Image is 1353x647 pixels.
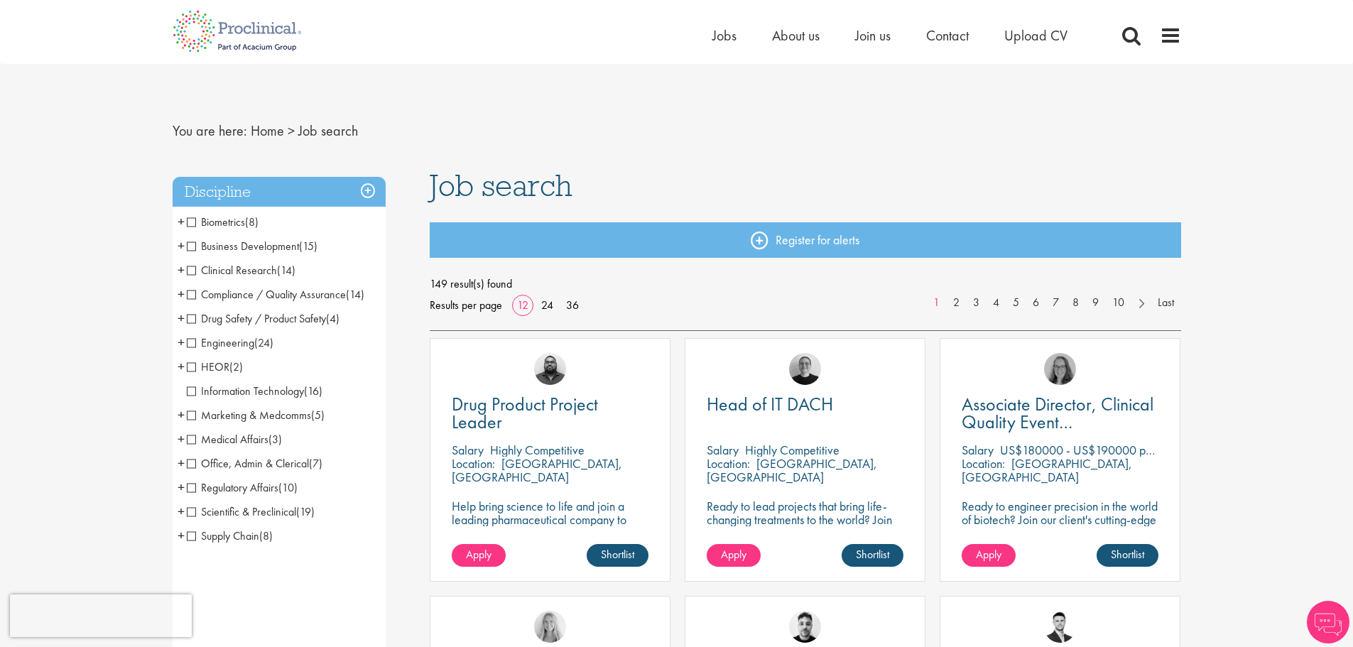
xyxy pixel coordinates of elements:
span: (8) [245,214,259,229]
span: (10) [278,480,298,495]
span: Marketing & Medcomms [187,408,311,423]
span: Marketing & Medcomms [187,408,325,423]
a: Join us [855,26,891,45]
span: Information Technology [187,384,322,398]
span: + [178,259,185,281]
span: 149 result(s) found [430,273,1181,295]
a: Jobs [712,26,737,45]
span: Office, Admin & Clerical [187,456,322,471]
span: Drug Product Project Leader [452,392,598,434]
span: (14) [277,263,295,278]
span: Head of IT DACH [707,392,833,416]
a: 10 [1105,295,1131,311]
p: [GEOGRAPHIC_DATA], [GEOGRAPHIC_DATA] [452,455,622,485]
a: 8 [1065,295,1086,311]
img: Joshua Godden [1044,611,1076,643]
img: Ashley Bennett [534,353,566,385]
span: Scientific & Preclinical [187,504,296,519]
span: + [178,501,185,522]
a: Shortlist [842,544,903,567]
span: (3) [268,432,282,447]
a: 3 [966,295,987,311]
a: 12 [512,298,533,312]
span: Salary [962,442,994,458]
span: Apply [466,547,491,562]
span: + [178,235,185,256]
a: 9 [1085,295,1106,311]
span: + [178,283,185,305]
span: Job search [298,121,358,140]
a: Ingrid Aymes [1044,353,1076,385]
span: Results per page [430,295,502,316]
h3: Discipline [173,177,386,207]
span: Drug Safety / Product Safety [187,311,339,326]
span: (5) [311,408,325,423]
span: + [178,356,185,377]
span: (16) [304,384,322,398]
a: Contact [926,26,969,45]
span: Location: [452,455,495,472]
a: 6 [1026,295,1046,311]
iframe: reCAPTCHA [10,594,192,637]
span: Location: [962,455,1005,472]
a: Apply [707,544,761,567]
span: (8) [259,528,273,543]
span: (14) [346,287,364,302]
span: Location: [707,455,750,472]
a: Shortlist [1097,544,1158,567]
a: Emma Pretorious [789,353,821,385]
span: (24) [254,335,273,350]
span: Associate Director, Clinical Quality Event Management (GCP) [962,392,1153,452]
p: Ready to engineer precision in the world of biotech? Join our client's cutting-edge team and play... [962,499,1158,567]
span: Supply Chain [187,528,259,543]
span: Engineering [187,335,254,350]
span: Business Development [187,239,317,254]
span: Compliance / Quality Assurance [187,287,364,302]
p: [GEOGRAPHIC_DATA], [GEOGRAPHIC_DATA] [707,455,877,485]
span: Information Technology [187,384,304,398]
span: You are here: [173,121,247,140]
a: Shortlist [587,544,648,567]
span: Regulatory Affairs [187,480,278,495]
p: US$180000 - US$190000 per annum [1000,442,1190,458]
span: Job search [430,166,572,205]
span: HEOR [187,359,229,374]
span: + [178,308,185,329]
span: Compliance / Quality Assurance [187,287,346,302]
a: 2 [946,295,967,311]
span: Medical Affairs [187,432,282,447]
span: Apply [976,547,1001,562]
span: Salary [707,442,739,458]
img: Chatbot [1307,601,1349,643]
a: Upload CV [1004,26,1067,45]
p: [GEOGRAPHIC_DATA], [GEOGRAPHIC_DATA] [962,455,1132,485]
span: (2) [229,359,243,374]
span: Clinical Research [187,263,277,278]
a: breadcrumb link [251,121,284,140]
a: Head of IT DACH [707,396,903,413]
span: + [178,332,185,353]
span: Apply [721,547,746,562]
a: About us [772,26,820,45]
a: Associate Director, Clinical Quality Event Management (GCP) [962,396,1158,431]
span: Office, Admin & Clerical [187,456,309,471]
img: Shannon Briggs [534,611,566,643]
a: 7 [1045,295,1066,311]
a: 5 [1006,295,1026,311]
span: Engineering [187,335,273,350]
span: + [178,525,185,546]
a: Dean Fisher [789,611,821,643]
a: Register for alerts [430,222,1181,258]
span: Regulatory Affairs [187,480,298,495]
a: Apply [452,544,506,567]
span: Clinical Research [187,263,295,278]
span: Supply Chain [187,528,273,543]
p: Highly Competitive [490,442,585,458]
